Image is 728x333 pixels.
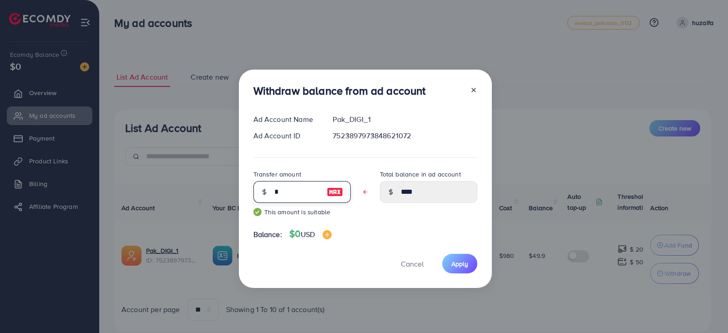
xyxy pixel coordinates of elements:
[451,259,468,268] span: Apply
[253,229,282,240] span: Balance:
[301,229,315,239] span: USD
[253,208,262,216] img: guide
[253,207,351,217] small: This amount is suitable
[389,254,435,273] button: Cancel
[327,187,343,197] img: image
[246,114,326,125] div: Ad Account Name
[246,131,326,141] div: Ad Account ID
[689,292,721,326] iframe: Chat
[442,254,477,273] button: Apply
[253,170,301,179] label: Transfer amount
[289,228,332,240] h4: $0
[253,84,426,97] h3: Withdraw balance from ad account
[325,114,484,125] div: Pak_DIGI_1
[401,259,424,269] span: Cancel
[380,170,461,179] label: Total balance in ad account
[325,131,484,141] div: 7523897973848621072
[323,230,332,239] img: image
